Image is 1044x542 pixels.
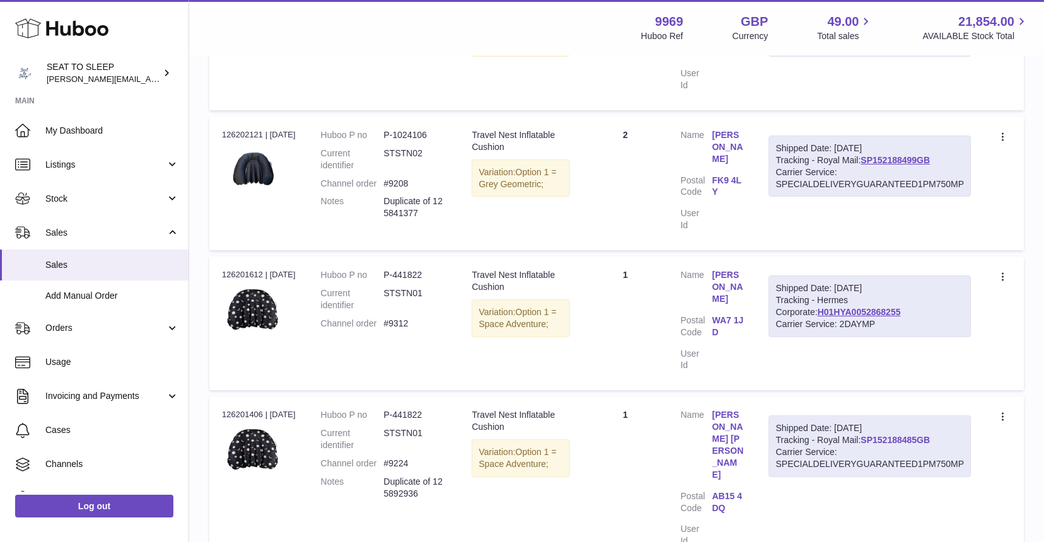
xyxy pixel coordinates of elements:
span: [PERSON_NAME][EMAIL_ADDRESS][DOMAIN_NAME] [47,74,253,84]
span: Option 1 = Space Adventure; [478,307,556,329]
div: Shipped Date: [DATE] [775,422,964,434]
a: Log out [15,495,173,517]
span: Orders [45,322,166,334]
a: [PERSON_NAME] [712,269,743,305]
div: Variation: [472,159,570,197]
a: 49.00 Total sales [817,13,873,42]
a: SP152188499GB [861,155,930,165]
span: Listings [45,159,166,171]
span: Add Manual Order [45,290,179,302]
a: H01HYA0052868255 [818,307,901,317]
td: 1 [583,257,668,390]
div: Carrier Service: 2DAYMP [775,318,964,330]
span: Usage [45,356,179,368]
div: 126202121 | [DATE] [222,129,296,141]
dd: STSTN01 [384,287,447,311]
div: Shipped Date: [DATE] [775,282,964,294]
span: 21,854.00 [958,13,1014,30]
dd: #9224 [384,458,447,470]
span: 49.00 [827,13,859,30]
a: [PERSON_NAME] [712,129,743,165]
a: 21,854.00 AVAILABLE Stock Total [922,13,1029,42]
div: Travel Nest Inflatable Cushion [472,269,570,293]
div: Carrier Service: SPECIALDELIVERYGUARANTEED1PM750MP [775,446,964,470]
dt: Channel order [321,318,384,330]
span: Invoicing and Payments [45,390,166,402]
dt: Postal Code [680,175,712,202]
dt: Huboo P no [321,409,384,421]
div: Carrier Service: SPECIALDELIVERYGUARANTEED1PM750MP [775,166,964,190]
span: Sales [45,227,166,239]
span: AVAILABLE Stock Total [922,30,1029,42]
strong: GBP [741,13,768,30]
dt: Notes [321,476,384,500]
img: amy@seattosleep.co.uk [15,64,34,83]
span: Sales [45,259,179,271]
dt: Name [680,129,712,168]
div: Huboo Ref [641,30,683,42]
dt: Current identifier [321,147,384,171]
dd: #9312 [384,318,447,330]
span: Option 1 = Grey Geometric; [478,167,556,189]
a: SP152188485GB [861,435,930,445]
dt: Channel order [321,178,384,190]
dd: #9208 [384,178,447,190]
dt: Channel order [321,458,384,470]
img: 99691734033867.jpeg [222,285,285,337]
dt: User Id [680,207,712,231]
span: Cases [45,424,179,436]
dt: User Id [680,348,712,372]
dd: STSTN02 [384,147,447,171]
p: Duplicate of 125841377 [384,195,447,219]
dt: Huboo P no [321,129,384,141]
dt: User Id [680,67,712,91]
p: Duplicate of 125892936 [384,476,447,500]
span: Total sales [817,30,873,42]
div: Currency [733,30,768,42]
span: Channels [45,458,179,470]
dd: P-1024106 [384,129,447,141]
div: Tracking - Royal Mail: [768,135,971,197]
span: My Dashboard [45,125,179,137]
span: Stock [45,193,166,205]
dt: Name [680,269,712,308]
a: AB15 4DQ [712,490,743,514]
div: Tracking - Hermes Corporate: [768,275,971,337]
a: WA7 1JD [712,314,743,338]
div: Variation: [472,299,570,337]
div: 126201406 | [DATE] [222,409,296,420]
div: SEAT TO SLEEP [47,61,160,85]
img: 99691734033867.jpeg [222,425,285,477]
dt: Name [680,409,712,483]
dt: Huboo P no [321,269,384,281]
img: 99691734033825.jpeg [222,144,285,193]
dd: STSTN01 [384,427,447,451]
div: Tracking - Royal Mail: [768,415,971,477]
dd: P-441822 [384,409,447,421]
dt: Postal Code [680,314,712,342]
div: Shipped Date: [DATE] [775,142,964,154]
strong: 9969 [655,13,683,30]
div: Variation: [472,439,570,477]
a: [PERSON_NAME] [PERSON_NAME] [712,409,743,480]
dd: P-441822 [384,269,447,281]
dt: Notes [321,195,384,219]
div: Travel Nest Inflatable Cushion [472,129,570,153]
dt: Current identifier [321,287,384,311]
span: Option 1 = Space Adventure; [478,447,556,469]
td: 2 [583,117,668,250]
div: 126201612 | [DATE] [222,269,296,280]
dt: Current identifier [321,427,384,451]
a: FK9 4LY [712,175,743,199]
dt: Postal Code [680,490,712,517]
div: Travel Nest Inflatable Cushion [472,409,570,433]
